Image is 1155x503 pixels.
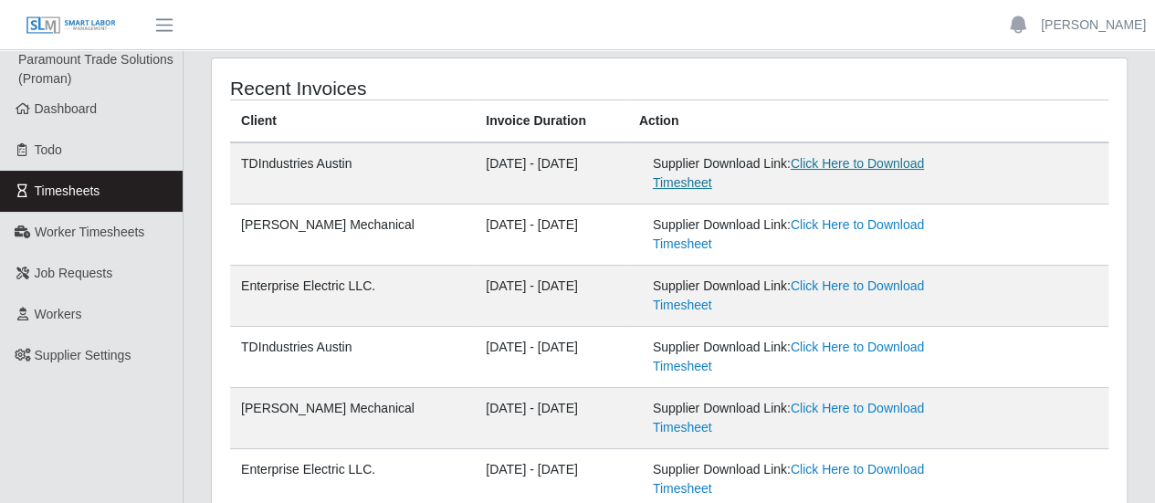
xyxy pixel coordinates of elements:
img: SLM Logo [26,16,117,36]
span: Worker Timesheets [35,225,144,239]
td: [PERSON_NAME] Mechanical [230,204,475,266]
span: Supplier Settings [35,348,131,362]
td: TDIndustries Austin [230,142,475,204]
td: [PERSON_NAME] Mechanical [230,388,475,449]
td: [DATE] - [DATE] [475,142,628,204]
div: Supplier Download Link: [653,154,931,193]
span: Job Requests [35,266,113,280]
h4: Recent Invoices [230,77,580,100]
div: Supplier Download Link: [653,460,931,498]
td: [DATE] - [DATE] [475,204,628,266]
span: Todo [35,142,62,157]
div: Supplier Download Link: [653,399,931,437]
span: Workers [35,307,82,321]
th: Invoice Duration [475,100,628,143]
td: [DATE] - [DATE] [475,327,628,388]
th: Action [628,100,1108,143]
a: [PERSON_NAME] [1041,16,1146,35]
td: [DATE] - [DATE] [475,266,628,327]
th: Client [230,100,475,143]
div: Supplier Download Link: [653,215,931,254]
div: Supplier Download Link: [653,338,931,376]
span: Timesheets [35,183,100,198]
span: Paramount Trade Solutions (Proman) [18,52,173,86]
div: Supplier Download Link: [653,277,931,315]
td: TDIndustries Austin [230,327,475,388]
span: Dashboard [35,101,98,116]
td: [DATE] - [DATE] [475,388,628,449]
td: Enterprise Electric LLC. [230,266,475,327]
